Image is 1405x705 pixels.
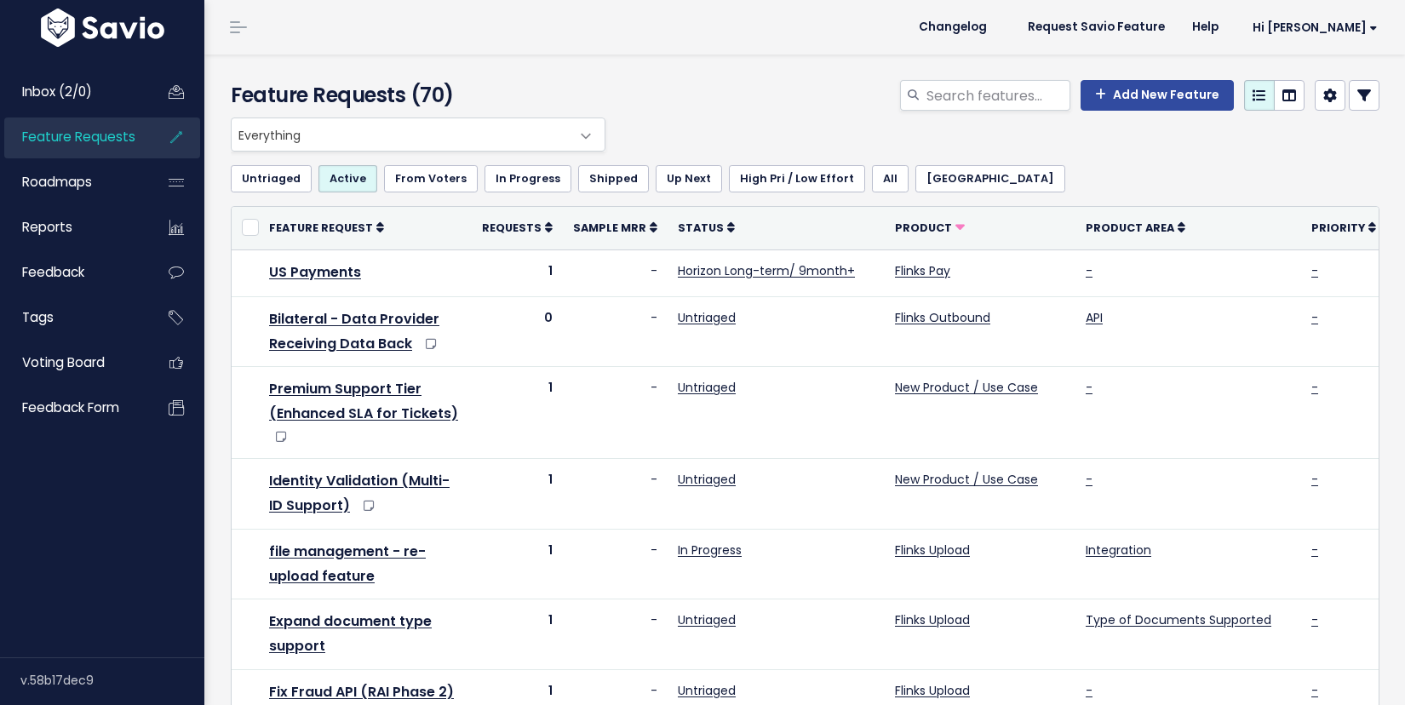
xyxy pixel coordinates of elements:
input: Search features... [925,80,1070,111]
a: Active [318,165,377,192]
span: Everything [232,118,571,151]
a: API [1086,309,1103,326]
a: - [1311,611,1318,628]
span: Product Area [1086,221,1174,235]
a: - [1311,262,1318,279]
a: Untriaged [678,309,736,326]
span: Reports [22,218,72,236]
a: - [1311,682,1318,699]
a: Untriaged [678,611,736,628]
a: Fix Fraud API (RAI Phase 2) [269,682,454,702]
a: - [1311,309,1318,326]
a: Flinks Upload [895,682,970,699]
a: Expand document type support [269,611,432,656]
span: Feature Requests [22,128,135,146]
a: Shipped [578,165,649,192]
a: Feedback form [4,388,141,427]
td: 1 [472,459,563,530]
a: - [1086,682,1092,699]
td: - [563,529,668,599]
td: 1 [472,599,563,670]
a: Help [1178,14,1232,40]
a: New Product / Use Case [895,379,1038,396]
span: Status [678,221,724,235]
a: Roadmaps [4,163,141,202]
td: 1 [472,249,563,296]
a: Untriaged [231,165,312,192]
a: Voting Board [4,343,141,382]
a: file management - re-upload feature [269,542,426,586]
a: In Progress [485,165,571,192]
a: Flinks Upload [895,542,970,559]
a: Status [678,219,735,236]
a: Feature Requests [4,117,141,157]
a: Product [895,219,965,236]
span: Sample MRR [573,221,646,235]
a: Type of Documents Supported [1086,611,1271,628]
a: - [1311,471,1318,488]
a: - [1086,379,1092,396]
a: Identity Validation (Multi-ID Support) [269,471,450,515]
span: Everything [231,117,605,152]
td: - [563,296,668,367]
a: - [1311,542,1318,559]
a: Untriaged [678,471,736,488]
h4: Feature Requests (70) [231,80,597,111]
a: Hi [PERSON_NAME] [1232,14,1391,41]
span: Changelog [919,21,987,33]
span: Feedback form [22,398,119,416]
a: From Voters [384,165,478,192]
a: Priority [1311,219,1376,236]
a: Add New Feature [1081,80,1234,111]
a: Untriaged [678,682,736,699]
a: - [1086,471,1092,488]
a: Up Next [656,165,722,192]
span: Feature Request [269,221,373,235]
a: Bilateral - Data Provider Receiving Data Back [269,309,439,353]
a: Flinks Pay [895,262,950,279]
a: [GEOGRAPHIC_DATA] [915,165,1065,192]
a: All [872,165,909,192]
a: Requests [482,219,553,236]
a: Feature Request [269,219,384,236]
td: 0 [472,296,563,367]
a: Untriaged [678,379,736,396]
span: Voting Board [22,353,105,371]
a: Flinks Outbound [895,309,990,326]
td: - [563,367,668,459]
a: Flinks Upload [895,611,970,628]
td: - [563,459,668,530]
span: Tags [22,308,54,326]
a: Inbox (2/0) [4,72,141,112]
a: New Product / Use Case [895,471,1038,488]
a: Product Area [1086,219,1185,236]
a: Premium Support Tier (Enhanced SLA for Tickets) [269,379,458,423]
ul: Filter feature requests [231,165,1379,192]
a: Sample MRR [573,219,657,236]
a: - [1086,262,1092,279]
a: US Payments [269,262,361,282]
span: Inbox (2/0) [22,83,92,100]
td: - [563,599,668,670]
a: Request Savio Feature [1014,14,1178,40]
td: - [563,249,668,296]
a: - [1311,379,1318,396]
td: 1 [472,367,563,459]
a: In Progress [678,542,742,559]
a: Horizon Long-term/ 9month+ [678,262,855,279]
a: Integration [1086,542,1151,559]
span: Product [895,221,952,235]
span: Priority [1311,221,1365,235]
span: Roadmaps [22,173,92,191]
span: Hi [PERSON_NAME] [1253,21,1378,34]
a: Reports [4,208,141,247]
td: 1 [472,529,563,599]
a: High Pri / Low Effort [729,165,865,192]
a: Feedback [4,253,141,292]
img: logo-white.9d6f32f41409.svg [37,9,169,47]
span: Feedback [22,263,84,281]
span: Requests [482,221,542,235]
a: Tags [4,298,141,337]
div: v.58b17dec9 [20,658,204,702]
